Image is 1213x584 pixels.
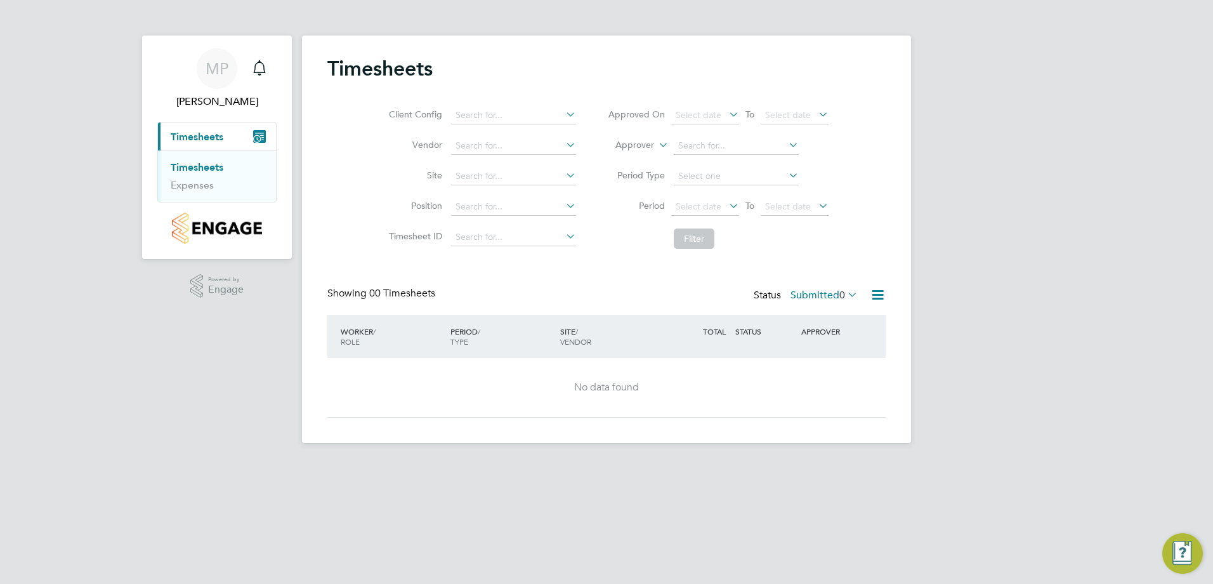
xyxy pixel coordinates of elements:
span: Select date [676,109,721,121]
h2: Timesheets [327,56,433,81]
div: Showing [327,287,438,300]
label: Approver [597,139,654,152]
span: Powered by [208,274,244,285]
span: Martin Poyner [157,94,277,109]
div: STATUS [732,320,798,343]
label: Period [608,200,665,211]
span: 0 [839,289,845,302]
a: Go to home page [157,213,277,244]
span: TYPE [450,336,468,347]
div: WORKER [338,320,447,353]
span: Select date [765,201,811,212]
a: Powered byEngage [190,274,244,298]
input: Search for... [451,198,576,216]
span: / [478,326,480,336]
div: No data found [340,381,873,394]
span: ROLE [341,336,360,347]
input: Search for... [674,137,799,155]
span: Select date [676,201,721,212]
input: Search for... [451,229,576,246]
button: Engage Resource Center [1162,533,1203,574]
div: Status [754,287,860,305]
label: Approved On [608,109,665,120]
span: VENDOR [560,336,591,347]
a: Timesheets [171,161,223,173]
input: Search for... [451,137,576,155]
label: Vendor [385,139,442,150]
input: Search for... [451,107,576,124]
input: Search for... [451,168,576,185]
label: Client Config [385,109,442,120]
label: Site [385,169,442,181]
button: Filter [674,229,714,249]
a: MP[PERSON_NAME] [157,48,277,109]
div: SITE [557,320,667,353]
span: / [575,326,578,336]
label: Submitted [790,289,858,302]
div: APPROVER [798,320,864,343]
div: Timesheets [158,150,276,202]
input: Select one [674,168,799,185]
span: Select date [765,109,811,121]
a: Expenses [171,179,214,191]
label: Position [385,200,442,211]
span: Engage [208,284,244,295]
button: Timesheets [158,123,276,150]
span: To [742,106,758,123]
span: MP [206,60,228,77]
img: countryside-properties-logo-retina.png [172,213,261,244]
span: 00 Timesheets [369,287,435,300]
span: To [742,197,758,214]
span: Timesheets [171,131,223,143]
div: PERIOD [447,320,557,353]
label: Period Type [608,169,665,181]
label: Timesheet ID [385,230,442,242]
span: / [373,326,376,336]
span: TOTAL [703,326,726,336]
nav: Main navigation [142,36,292,259]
